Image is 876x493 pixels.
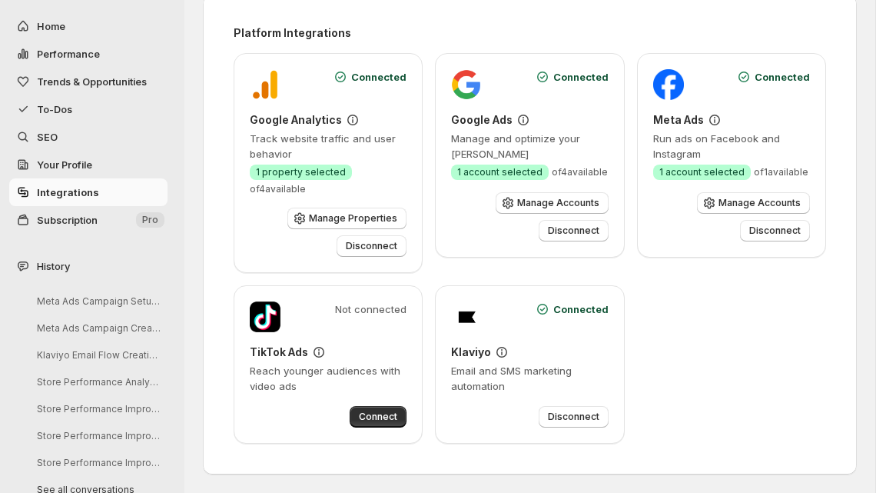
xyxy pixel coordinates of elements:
[697,192,810,214] button: Manage Accounts
[707,112,722,128] div: Setup guide
[37,258,70,274] span: History
[37,48,100,60] span: Performance
[37,158,92,171] span: Your Profile
[451,301,482,332] img: Klaviyo logo
[350,406,406,428] button: Connect
[25,397,171,421] button: Store Performance Improvement Analysis Steps
[653,69,684,100] img: Meta Ads logo
[142,214,158,226] span: Pro
[250,345,308,360] h3: TikTok Ads
[9,40,168,68] button: Performance
[250,131,406,162] p: Track website traffic and user behavior
[9,151,168,178] a: Your Profile
[516,112,531,128] div: Setup guide
[250,183,306,195] span: of 4 available
[451,363,608,394] p: Email and SMS marketing automation
[754,166,808,178] span: of 1 available
[346,240,397,252] span: Disconnect
[653,131,810,162] p: Run ads on Facebook and Instagram
[9,95,168,123] button: To-Dos
[37,103,72,115] span: To-Dos
[337,235,406,257] button: Disconnect
[250,112,342,128] h3: Google Analytics
[25,370,171,394] button: Store Performance Analysis and Suggestions
[25,343,171,367] button: Klaviyo Email Flow Creation Guide
[653,112,704,128] h3: Meta Ads
[9,12,168,40] button: Home
[37,186,99,198] span: Integrations
[256,166,346,178] span: 1 property selected
[250,69,280,100] img: Google Analytics logo
[37,20,65,32] span: Home
[25,316,171,340] button: Meta Ads Campaign Creation Guide
[553,301,609,317] span: Connected
[548,225,599,237] span: Disconnect
[287,208,406,229] button: Manage Properties
[718,197,801,209] span: Manage Accounts
[451,112,513,128] h3: Google Ads
[311,345,327,360] div: Setup guide
[451,69,482,100] img: Google Ads logo
[740,220,810,242] button: Disconnect
[539,406,609,428] button: Disconnect
[9,206,168,234] button: Subscription
[451,345,491,360] h3: Klaviyo
[9,123,168,151] a: SEO
[552,166,608,178] span: of 4 available
[517,197,599,209] span: Manage Accounts
[659,166,745,178] span: 1 account selected
[9,68,168,95] button: Trends & Opportunities
[250,363,406,394] p: Reach younger audiences with video ads
[539,220,609,242] button: Disconnect
[749,225,801,237] span: Disconnect
[451,131,608,162] p: Manage and optimize your [PERSON_NAME]
[496,192,609,214] button: Manage Accounts
[37,75,147,88] span: Trends & Opportunities
[345,112,360,128] div: Setup guide
[553,69,609,85] span: Connected
[25,451,171,475] button: Store Performance Improvement Analysis
[250,301,280,332] img: TikTok Ads logo
[457,166,543,178] span: 1 account selected
[25,424,171,448] button: Store Performance Improvement Analysis
[309,212,397,225] span: Manage Properties
[25,289,171,313] button: Meta Ads Campaign Setup Instructions
[37,131,58,143] span: SEO
[755,69,810,85] span: Connected
[335,301,406,317] span: Not connected
[37,214,98,226] span: Subscription
[234,25,826,41] h2: Platform Integrations
[494,345,509,360] div: Setup guide
[548,411,599,423] span: Disconnect
[9,178,168,206] a: Integrations
[351,69,406,85] span: Connected
[359,411,397,423] span: Connect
